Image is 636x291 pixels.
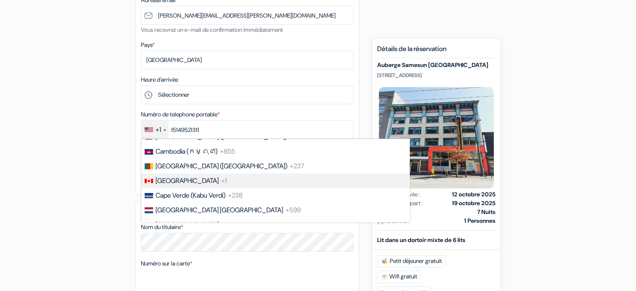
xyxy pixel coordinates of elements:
[141,139,410,222] ul: List of countries
[377,62,496,69] h5: Auberge Samesun [GEOGRAPHIC_DATA]
[141,120,354,139] input: 201-555-0123
[228,191,243,200] span: +238
[377,236,465,244] b: Lit dans un dortoir mixte de 6 lits
[141,121,169,139] div: United States: +1
[464,216,496,225] strong: 1 Personnes
[381,258,388,265] img: free_breakfast.svg
[156,220,219,229] span: [GEOGRAPHIC_DATA]
[156,191,225,200] span: Cape Verde (Kabu Verdi)
[156,176,219,185] span: [GEOGRAPHIC_DATA]
[452,199,496,208] strong: 19 octobre 2025
[452,190,496,199] strong: 12 octobre 2025
[141,41,155,49] label: Pays
[156,162,287,170] span: [GEOGRAPHIC_DATA] ([GEOGRAPHIC_DATA])
[221,176,227,185] span: +1
[141,6,354,25] input: Entrer adresse e-mail
[141,26,283,33] small: Vous recevrez un e-mail de confirmation immédiatement
[477,208,496,216] strong: 7 Nuits
[377,255,446,268] span: Petit déjeuner gratuit
[156,125,161,135] div: +1
[141,259,192,268] label: Numéro sur la carte
[381,273,388,280] img: free_wifi.svg
[156,206,283,214] span: [GEOGRAPHIC_DATA] [GEOGRAPHIC_DATA]
[377,45,496,58] h5: Détails de la réservation
[220,147,235,156] span: +855
[156,147,217,156] span: Cambodia (កម្ពុជា)
[221,220,227,229] span: +1
[141,110,220,119] label: Numéro de telephone portable
[286,206,301,214] span: +599
[377,270,421,283] span: Wifi gratuit
[290,162,304,170] span: +237
[141,223,183,232] label: Nom du titulaire
[141,75,178,84] label: Heure d'arrivée
[377,72,496,79] p: [STREET_ADDRESS]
